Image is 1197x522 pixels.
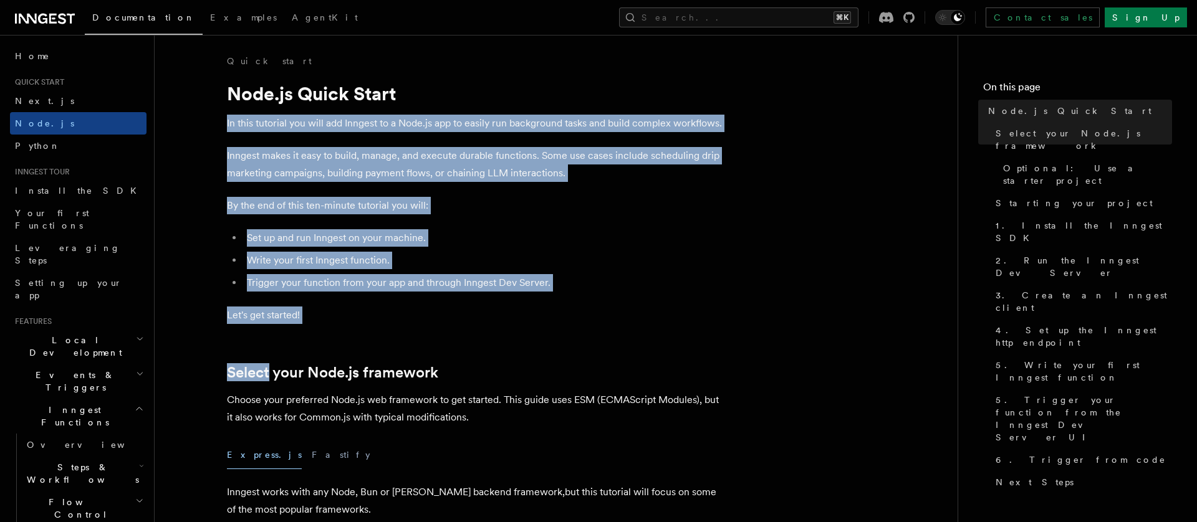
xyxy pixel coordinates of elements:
[10,135,147,157] a: Python
[996,453,1166,466] span: 6. Trigger from code
[227,483,726,518] p: Inngest works with any Node, Bun or [PERSON_NAME] backend framework,but this tutorial will focus ...
[92,12,195,22] span: Documentation
[991,354,1172,389] a: 5. Write your first Inngest function
[983,80,1172,100] h4: On this page
[10,90,147,112] a: Next.js
[85,4,203,35] a: Documentation
[986,7,1100,27] a: Contact sales
[996,476,1074,488] span: Next Steps
[22,461,139,486] span: Steps & Workflows
[996,324,1172,349] span: 4. Set up the Inngest http endpoint
[227,364,438,381] a: Select your Node.js framework
[15,141,60,151] span: Python
[22,434,147,456] a: Overview
[243,274,726,292] li: Trigger your function from your app and through Inngest Dev Server.
[991,122,1172,157] a: Select your Node.js framework
[10,364,147,399] button: Events & Triggers
[243,252,726,269] li: Write your first Inngest function.
[996,289,1172,314] span: 3. Create an Inngest client
[1105,7,1187,27] a: Sign Up
[203,4,284,34] a: Examples
[935,10,965,25] button: Toggle dark mode
[996,197,1153,209] span: Starting your project
[15,278,122,300] span: Setting up your app
[619,7,858,27] button: Search...⌘K
[991,284,1172,319] a: 3. Create an Inngest client
[227,441,302,469] button: Express.js
[10,369,136,394] span: Events & Triggers
[292,12,358,22] span: AgentKit
[15,243,120,265] span: Leveraging Steps
[10,334,136,359] span: Local Development
[1003,162,1172,187] span: Optional: Use a starter project
[227,82,726,105] h1: Node.js Quick Start
[227,391,726,426] p: Choose your preferred Node.js web framework to get started. This guide uses ESM (ECMAScript Modul...
[15,186,144,196] span: Install the SDK
[210,12,277,22] span: Examples
[312,441,370,469] button: Fastify
[15,50,50,62] span: Home
[10,237,147,272] a: Leveraging Steps
[998,157,1172,192] a: Optional: Use a starter project
[22,496,135,521] span: Flow Control
[996,254,1172,279] span: 2. Run the Inngest Dev Server
[10,179,147,202] a: Install the SDK
[991,448,1172,471] a: 6. Trigger from code
[284,4,365,34] a: AgentKit
[15,118,74,128] span: Node.js
[991,214,1172,249] a: 1. Install the Inngest SDK
[10,112,147,135] a: Node.js
[10,329,147,364] button: Local Development
[996,127,1172,152] span: Select your Node.js framework
[27,440,155,450] span: Overview
[991,192,1172,214] a: Starting your project
[15,96,74,106] span: Next.js
[10,399,147,434] button: Inngest Functions
[10,316,52,326] span: Features
[996,394,1172,444] span: 5. Trigger your function from the Inngest Dev Server UI
[996,219,1172,244] span: 1. Install the Inngest SDK
[227,306,726,324] p: Let's get started!
[10,272,147,306] a: Setting up your app
[227,55,312,67] a: Quick start
[991,319,1172,354] a: 4. Set up the Inngest http endpoint
[991,249,1172,284] a: 2. Run the Inngest Dev Server
[227,197,726,214] p: By the end of this ten-minute tutorial you will:
[988,105,1151,117] span: Node.js Quick Start
[227,147,726,182] p: Inngest makes it easy to build, manage, and execute durable functions. Some use cases include sch...
[227,115,726,132] p: In this tutorial you will add Inngest to a Node.js app to easily run background tasks and build c...
[10,77,64,87] span: Quick start
[10,202,147,237] a: Your first Functions
[10,45,147,67] a: Home
[991,389,1172,448] a: 5. Trigger your function from the Inngest Dev Server UI
[10,167,70,177] span: Inngest tour
[996,359,1172,384] span: 5. Write your first Inngest function
[834,11,851,24] kbd: ⌘K
[991,471,1172,493] a: Next Steps
[243,229,726,247] li: Set up and run Inngest on your machine.
[22,456,147,491] button: Steps & Workflows
[15,208,89,230] span: Your first Functions
[10,404,135,429] span: Inngest Functions
[983,100,1172,122] a: Node.js Quick Start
